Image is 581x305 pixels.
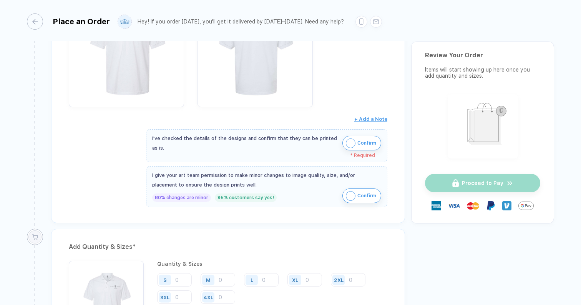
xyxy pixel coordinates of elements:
div: Place an Order [53,17,110,26]
div: 80% changes are minor [152,193,211,202]
div: Items will start showing up here once you add quantity and sizes. [425,67,540,79]
img: GPay [518,198,534,213]
div: Review Your Order [425,52,540,59]
span: + Add a Note [354,116,387,122]
span: Confirm [357,190,376,202]
div: 95% customers say yes! [215,193,277,202]
img: express [432,201,441,210]
div: I've checked the details of the designs and confirm that they can be printed as is. [152,133,339,153]
div: Add Quantity & Sizes [69,241,387,253]
div: I give your art team permission to make minor changes to image quality, size, and/or placement to... [152,170,381,190]
img: icon [346,138,355,148]
button: iconConfirm [342,136,381,150]
span: Confirm [357,137,376,149]
img: master-card [467,200,479,212]
div: S [163,277,167,283]
div: * Required [152,153,375,158]
div: 2XL [334,277,344,283]
div: XL [292,277,298,283]
div: Quantity & Sizes [157,261,387,267]
div: M [206,277,211,283]
div: Hey! If you order [DATE], you'll get it delivered by [DATE]–[DATE]. Need any help? [138,18,344,25]
img: shopping_bag.png [451,98,515,153]
img: icon [346,191,355,201]
div: 4XL [204,294,213,300]
img: Paypal [486,201,495,210]
div: L [251,277,253,283]
div: 3XL [160,294,169,300]
img: Venmo [502,201,511,210]
button: iconConfirm [342,188,381,203]
button: + Add a Note [354,113,387,125]
img: visa [448,200,460,212]
img: user profile [118,15,131,28]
